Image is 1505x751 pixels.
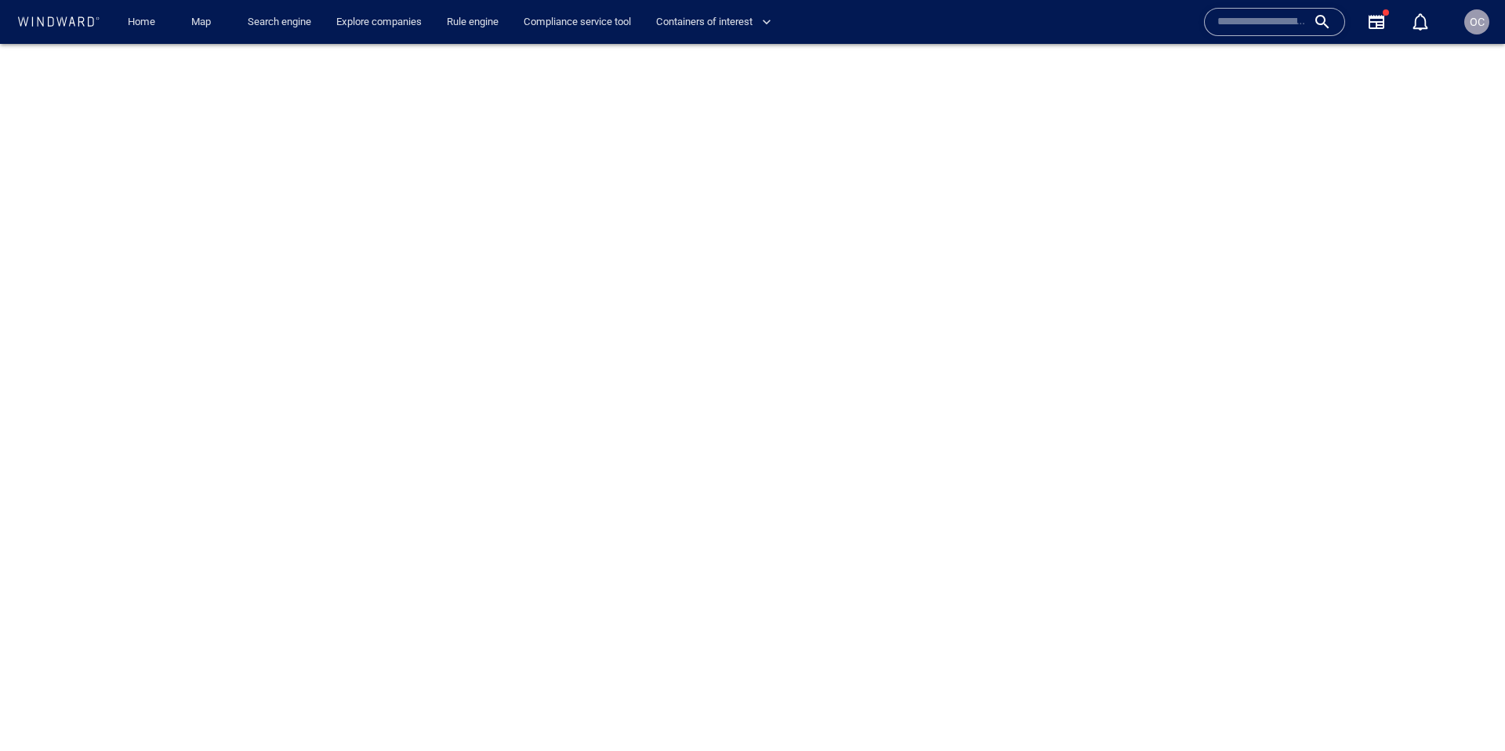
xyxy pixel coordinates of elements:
button: Home [116,9,166,36]
div: Notification center [1411,13,1430,31]
a: Compliance service tool [517,9,637,36]
a: Explore companies [330,9,428,36]
a: Search engine [241,9,317,36]
span: Containers of interest [656,13,771,31]
button: Containers of interest [650,9,785,36]
a: Rule engine [441,9,505,36]
span: OC [1470,16,1485,28]
button: Map [179,9,229,36]
button: OC [1461,6,1492,38]
iframe: Chat [1438,680,1493,739]
a: Map [185,9,223,36]
a: Home [121,9,161,36]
